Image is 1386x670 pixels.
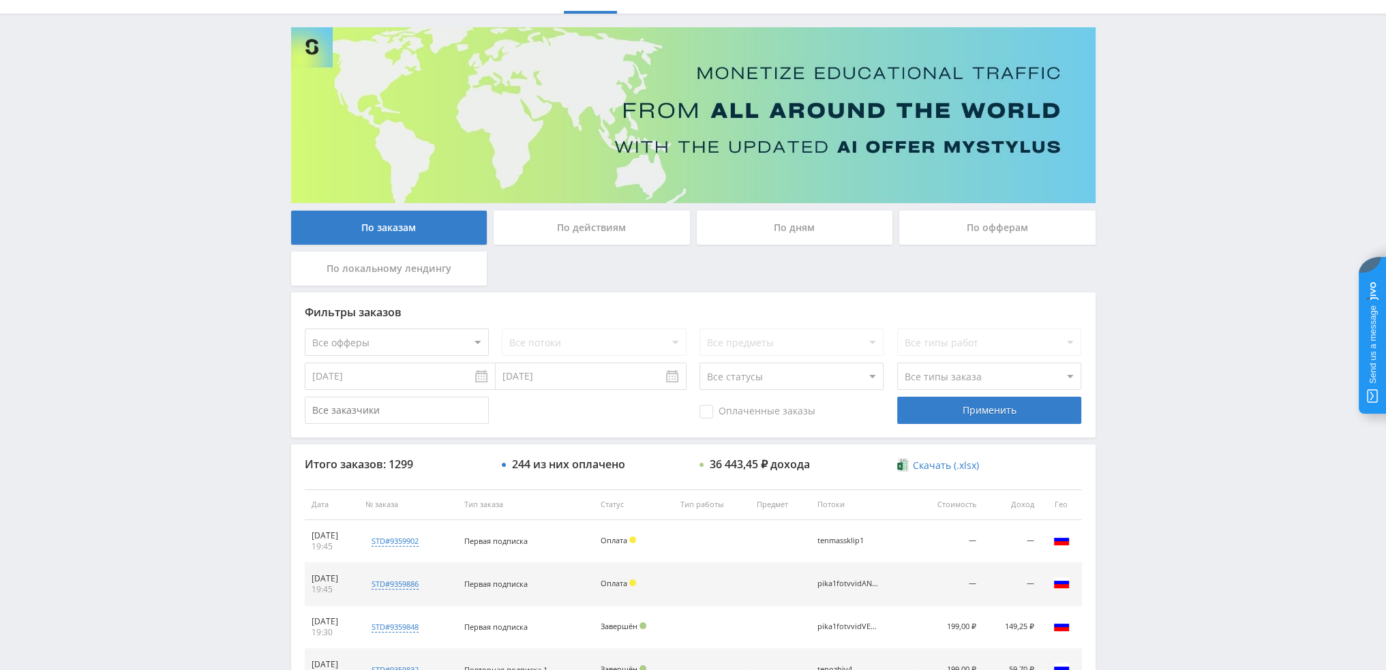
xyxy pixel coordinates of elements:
[912,563,983,606] td: —
[372,536,419,547] div: std#9359902
[494,211,690,245] div: По действиям
[982,489,1040,520] th: Доход
[697,211,893,245] div: По дням
[312,584,352,595] div: 19:45
[291,211,487,245] div: По заказам
[1053,532,1070,548] img: rus.png
[312,541,352,552] div: 19:45
[897,397,1081,424] div: Применить
[305,489,359,520] th: Дата
[312,573,352,584] div: [DATE]
[464,622,528,632] span: Первая подписка
[897,459,979,472] a: Скачать (.xlsx)
[811,489,912,520] th: Потоки
[699,405,815,418] span: Оплаченные заказы
[1041,489,1082,520] th: Гео
[674,489,750,520] th: Тип работы
[464,536,528,546] span: Первая подписка
[912,489,983,520] th: Стоимость
[372,622,419,633] div: std#9359848
[464,579,528,589] span: Первая подписка
[629,536,636,543] span: Холд
[291,27,1096,203] img: Banner
[817,536,879,545] div: tenmassklip1
[817,579,879,588] div: pika1fotvvidANIM
[897,458,909,472] img: xlsx
[312,659,352,670] div: [DATE]
[629,579,636,586] span: Холд
[601,535,627,545] span: Оплата
[312,530,352,541] div: [DATE]
[899,211,1096,245] div: По офферам
[457,489,594,520] th: Тип заказа
[912,606,983,649] td: 199,00 ₽
[312,627,352,638] div: 19:30
[913,460,979,471] span: Скачать (.xlsx)
[512,458,625,470] div: 244 из них оплачено
[305,397,489,424] input: Все заказчики
[291,252,487,286] div: По локальному лендингу
[305,458,489,470] div: Итого заказов: 1299
[639,622,646,629] span: Подтвержден
[312,616,352,627] div: [DATE]
[305,306,1082,318] div: Фильтры заказов
[1053,618,1070,634] img: rus.png
[817,622,879,631] div: pika1fotvvidVEO3
[912,520,983,563] td: —
[372,579,419,590] div: std#9359886
[982,520,1040,563] td: —
[710,458,810,470] div: 36 443,45 ₽ дохода
[594,489,674,520] th: Статус
[359,489,457,520] th: № заказа
[982,606,1040,649] td: 149,25 ₽
[601,621,637,631] span: Завершён
[750,489,811,520] th: Предмет
[601,578,627,588] span: Оплата
[982,563,1040,606] td: —
[1053,575,1070,591] img: rus.png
